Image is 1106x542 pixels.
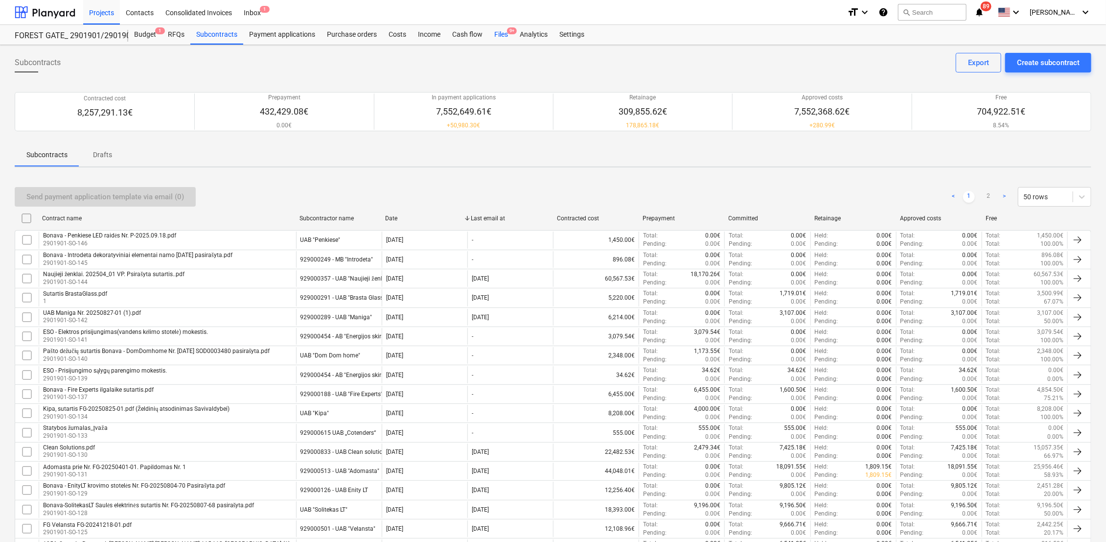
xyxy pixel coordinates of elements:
[514,25,553,45] a: Analytics
[791,375,806,383] p: 0.00€
[386,236,403,243] div: [DATE]
[705,355,720,364] p: 0.00€
[791,328,806,336] p: 0.00€
[986,366,1001,375] p: Total :
[791,259,806,268] p: 0.00€
[643,232,658,240] p: Total :
[553,386,639,402] div: 6,455.00€
[386,275,403,282] div: [DATE]
[986,279,1001,287] p: Total :
[386,314,403,321] div: [DATE]
[190,25,243,45] a: Subcontracts
[878,6,888,18] i: Knowledge base
[815,279,838,287] p: Pending :
[963,355,978,364] p: 0.00€
[91,150,115,160] p: Drafts
[815,317,838,326] p: Pending :
[729,259,752,268] p: Pending :
[553,289,639,306] div: 5,220.00€
[963,240,978,248] p: 0.00€
[729,347,743,355] p: Total :
[986,317,1001,326] p: Total :
[694,347,720,355] p: 1,173.55€
[260,6,270,13] span: 1
[877,336,892,345] p: 0.00€
[729,240,752,248] p: Pending :
[791,232,806,240] p: 0.00€
[43,290,107,297] div: Sutartis BrastaGlass.pdf
[963,251,978,259] p: 0.00€
[877,279,892,287] p: 0.00€
[951,289,978,298] p: 1,719.01€
[446,25,488,45] div: Cash flow
[847,6,859,18] i: format_size
[791,279,806,287] p: 0.00€
[553,270,639,287] div: 60,567.53€
[815,232,829,240] p: Held :
[643,270,658,279] p: Total :
[1030,8,1079,16] span: [PERSON_NAME]
[43,375,167,383] p: 2901901-SO-139
[900,309,915,317] p: Total :
[553,501,639,518] div: 18,393.00€
[643,355,667,364] p: Pending :
[898,4,967,21] button: Search
[1010,6,1022,18] i: keyboard_arrow_down
[432,106,496,118] p: 7,552,649.61€
[300,215,377,222] div: Subcontractor name
[705,279,720,287] p: 0.00€
[1005,53,1091,72] button: Create subcontract
[780,386,806,394] p: 1,600.50€
[553,328,639,345] div: 3,079.54€
[963,328,978,336] p: 0.00€
[643,259,667,268] p: Pending :
[42,215,292,222] div: Contract name
[729,386,743,394] p: Total :
[705,240,720,248] p: 0.00€
[243,25,321,45] div: Payment applications
[553,347,639,364] div: 2,348.00€
[974,6,984,18] i: notifications
[43,367,167,375] div: ESO - Prisijungimo sąlygų parengimo mokestis.
[553,232,639,248] div: 1,450.00€
[691,270,720,279] p: 18,170.26€
[553,405,639,422] div: 8,208.00€
[472,256,473,263] div: -
[900,298,924,306] p: Pending :
[963,347,978,355] p: 0.00€
[900,375,924,383] p: Pending :
[386,294,403,301] div: [DATE]
[729,355,752,364] p: Pending :
[300,314,372,321] div: 929000289 - UAB "Maniga"
[900,366,915,375] p: Total :
[729,232,743,240] p: Total :
[814,215,892,222] div: Retainage
[619,106,667,118] p: 309,855.62€
[643,375,667,383] p: Pending :
[815,386,829,394] p: Held :
[877,309,892,317] p: 0.00€
[986,289,1001,298] p: Total :
[956,53,1001,72] button: Export
[815,336,838,345] p: Pending :
[900,259,924,268] p: Pending :
[900,328,915,336] p: Total :
[791,317,806,326] p: 0.00€
[43,239,176,248] p: 2901901-SO-146
[77,107,133,118] p: 8,257,291.13€
[791,336,806,345] p: 0.00€
[472,294,489,301] div: [DATE]
[959,366,978,375] p: 34.62€
[877,251,892,259] p: 0.00€
[383,25,412,45] div: Costs
[877,355,892,364] p: 0.00€
[643,336,667,345] p: Pending :
[705,289,720,298] p: 0.00€
[815,298,838,306] p: Pending :
[877,240,892,248] p: 0.00€
[877,366,892,375] p: 0.00€
[1037,309,1063,317] p: 3,107.00€
[471,215,549,222] div: Last email at
[472,236,473,243] div: -
[553,424,639,441] div: 555.00€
